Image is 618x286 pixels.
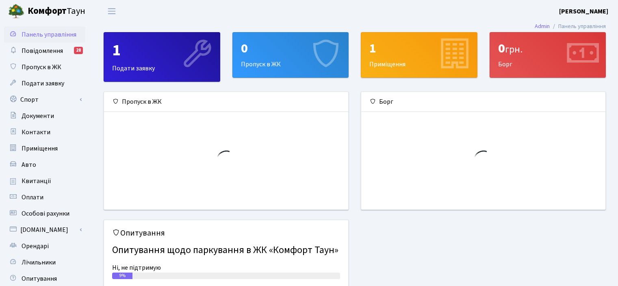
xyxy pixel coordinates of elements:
a: Особові рахунки [4,205,85,222]
b: Комфорт [28,4,67,17]
span: Приміщення [22,144,58,153]
a: [DOMAIN_NAME] [4,222,85,238]
span: Панель управління [22,30,76,39]
div: Борг [490,33,606,77]
span: Опитування [22,274,57,283]
a: Лічильники [4,254,85,271]
div: 28 [74,47,83,54]
a: Спорт [4,92,85,108]
h5: Опитування [112,228,340,238]
a: 0Пропуск в ЖК [232,32,349,78]
a: Admin [535,22,550,31]
img: logo.png [8,3,24,20]
div: Пропуск в ЖК [104,92,348,112]
div: 1 [369,41,469,56]
a: Панель управління [4,26,85,43]
div: Приміщення [361,33,477,77]
div: Ні, не підтримую [112,263,340,273]
a: Пропуск в ЖК [4,59,85,75]
span: Повідомлення [22,46,63,55]
a: [PERSON_NAME] [559,7,608,16]
span: Квитанції [22,177,51,186]
div: Борг [361,92,605,112]
nav: breadcrumb [523,18,618,35]
div: 9% [112,273,132,279]
a: 1Приміщення [361,32,477,78]
span: Оплати [22,193,43,202]
div: Пропуск в ЖК [233,33,349,77]
div: 1 [112,41,212,60]
a: Авто [4,157,85,173]
span: Контакти [22,128,50,137]
div: 0 [498,41,598,56]
a: 1Подати заявку [104,32,220,82]
div: Подати заявку [104,33,220,81]
div: 0 [241,41,340,56]
h4: Опитування щодо паркування в ЖК «Комфорт Таун» [112,241,340,260]
span: Орендарі [22,242,49,251]
span: Особові рахунки [22,209,69,218]
span: Лічильники [22,258,56,267]
li: Панель управління [550,22,606,31]
button: Переключити навігацію [102,4,122,18]
a: Повідомлення28 [4,43,85,59]
a: Документи [4,108,85,124]
span: Пропуск в ЖК [22,63,61,72]
span: грн. [505,42,523,57]
a: Приміщення [4,140,85,157]
span: Подати заявку [22,79,64,88]
b: [PERSON_NAME] [559,7,608,16]
a: Подати заявку [4,75,85,92]
a: Контакти [4,124,85,140]
a: Квитанції [4,173,85,189]
a: Оплати [4,189,85,205]
span: Авто [22,160,36,169]
a: Орендарі [4,238,85,254]
span: Документи [22,111,54,120]
span: Таун [28,4,85,18]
